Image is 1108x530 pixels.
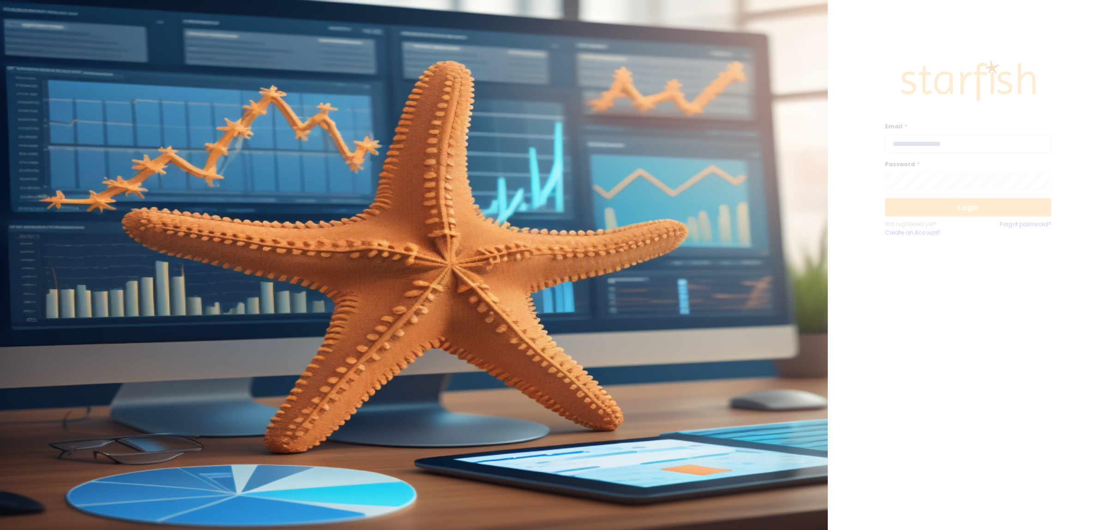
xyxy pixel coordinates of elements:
label: Email [885,122,1046,131]
img: Logo.42cb71d561138c82c4ab.png [899,52,1037,110]
label: Password [885,160,1046,169]
button: Login [885,198,1051,217]
a: Forgot password? [1000,220,1051,237]
a: Create an Account! [885,229,968,237]
p: Not registered yet? [885,220,968,229]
